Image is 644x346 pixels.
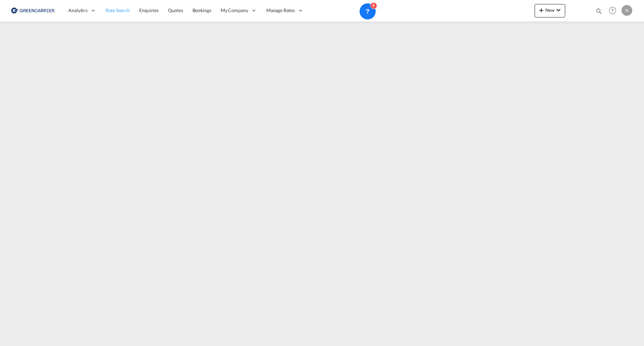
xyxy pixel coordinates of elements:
span: Analytics [68,7,88,14]
img: 609dfd708afe11efa14177256b0082fb.png [10,3,55,18]
span: Help [607,5,618,16]
span: Enquiries [139,7,159,13]
md-icon: icon-plus 400-fg [537,6,545,14]
span: New [537,7,562,13]
span: Quotes [168,7,183,13]
div: N [622,5,632,16]
div: Help [607,5,622,17]
span: Bookings [193,7,211,13]
span: Manage Rates [266,7,295,14]
md-icon: icon-magnify [595,7,603,15]
span: My Company [221,7,248,14]
div: icon-magnify [595,7,603,17]
md-icon: icon-chevron-down [554,6,562,14]
button: icon-plus 400-fgNewicon-chevron-down [535,4,565,17]
span: Rate Search [106,7,130,13]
